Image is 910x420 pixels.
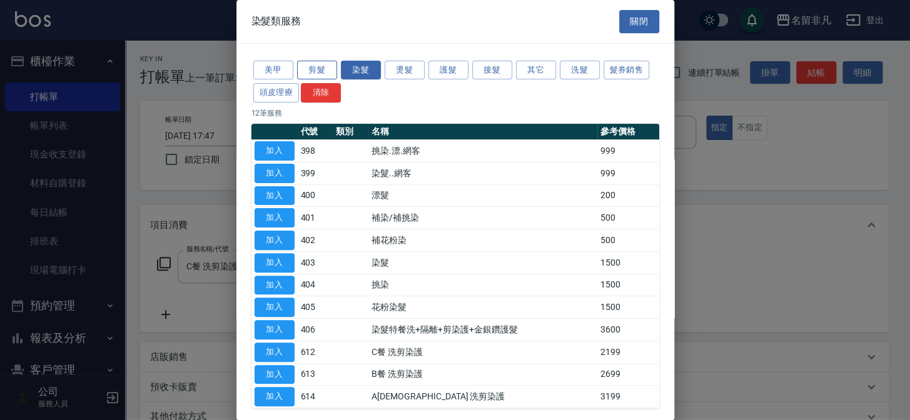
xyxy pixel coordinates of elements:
td: 挑染 [368,274,597,296]
button: 美甲 [253,61,293,80]
button: 加入 [255,231,295,250]
td: 1500 [597,274,659,296]
td: 3600 [597,319,659,341]
th: 類別 [333,124,368,140]
td: 2699 [597,363,659,386]
p: 12 筆服務 [251,107,659,119]
button: 加入 [255,164,295,183]
button: 髮券銷售 [604,61,650,80]
td: 402 [298,229,333,252]
td: 200 [597,184,659,207]
button: 加入 [255,297,295,317]
td: A[DEMOGRAPHIC_DATA] 洗剪染護 [368,386,597,408]
td: 染髮特餐洗+隔離+剪染護+金銀鑽護髮 [368,319,597,341]
td: 染髮..網客 [368,162,597,184]
button: 加入 [255,141,295,161]
button: 清除 [301,83,341,102]
td: 403 [298,251,333,274]
td: 補染/補挑染 [368,207,597,229]
th: 代號 [298,124,333,140]
button: 加入 [255,253,295,272]
td: 1500 [597,251,659,274]
td: 1500 [597,296,659,319]
td: C餐 洗剪染護 [368,341,597,363]
th: 參考價格 [597,124,659,140]
button: 染髮 [341,61,381,80]
button: 加入 [255,342,295,362]
td: 398 [298,140,333,162]
td: 405 [298,296,333,319]
td: 400 [298,184,333,207]
button: 其它 [516,61,556,80]
button: 加入 [255,186,295,206]
td: 406 [298,319,333,341]
button: 加入 [255,276,295,295]
td: 3199 [597,386,659,408]
button: 關閉 [619,10,659,33]
td: 399 [298,162,333,184]
td: 2199 [597,341,659,363]
td: 500 [597,207,659,229]
td: 999 [597,162,659,184]
td: 染髮 [368,251,597,274]
button: 加入 [255,365,295,384]
button: 加入 [255,387,295,406]
td: 612 [298,341,333,363]
button: 接髮 [472,61,512,80]
button: 頭皮理療 [253,83,300,102]
td: 999 [597,140,659,162]
button: 剪髮 [297,61,337,80]
td: 漂髮 [368,184,597,207]
td: 挑染.漂.網客 [368,140,597,162]
td: 401 [298,207,333,229]
button: 洗髮 [560,61,600,80]
th: 名稱 [368,124,597,140]
button: 加入 [255,320,295,339]
button: 燙髮 [385,61,425,80]
td: 500 [597,229,659,252]
span: 染髮類服務 [251,15,301,27]
button: 護髮 [428,61,468,80]
td: 花粉染髮 [368,296,597,319]
td: 404 [298,274,333,296]
td: 613 [298,363,333,386]
td: B餐 洗剪染護 [368,363,597,386]
td: 補花粉染 [368,229,597,252]
td: 614 [298,386,333,408]
button: 加入 [255,208,295,227]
